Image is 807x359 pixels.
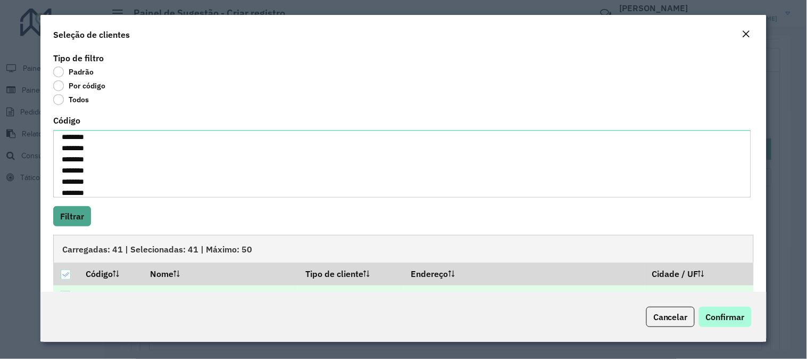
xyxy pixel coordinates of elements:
th: Cidade / UF [645,263,754,285]
button: Filtrar [53,206,91,226]
th: Código [78,263,143,285]
th: Tipo de cliente [298,263,404,285]
td: 34627135 [78,285,143,307]
span: Confirmar [706,312,745,322]
label: Por código [53,80,105,91]
td: CAMACARI / BA [645,285,754,307]
label: Padrão [53,67,94,77]
td: 52.268.526 JAIDE SIL [143,285,298,307]
label: Todos [53,94,89,105]
em: Fechar [742,30,751,38]
button: Close [739,28,754,42]
h4: Seleção de clientes [53,28,130,41]
div: Carregadas: 41 | Selecionadas: 41 | Máximo: 50 [53,235,754,263]
button: Cancelar [646,307,695,327]
td: R [STREET_ADDRESS][PERSON_NAME][PERSON_NAME] [404,285,645,307]
span: Cancelar [653,312,688,322]
th: Endereço [404,263,645,285]
button: Confirmar [699,307,752,327]
label: Tipo de filtro [53,52,104,64]
th: Nome [143,263,298,285]
label: Código [53,114,80,127]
